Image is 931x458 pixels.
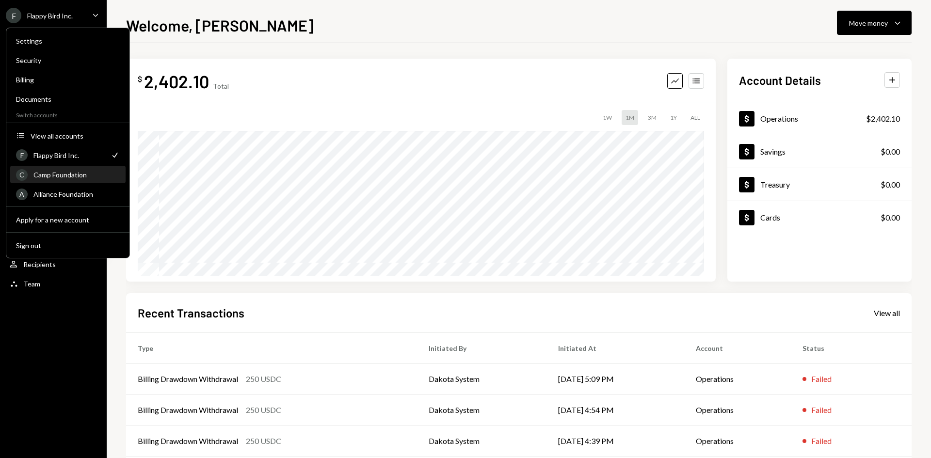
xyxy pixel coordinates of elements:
[126,332,417,363] th: Type
[10,90,126,108] a: Documents
[6,110,129,119] div: Switch accounts
[739,72,821,88] h2: Account Details
[27,12,73,20] div: Flappy Bird Inc.
[760,114,798,123] div: Operations
[791,332,912,363] th: Status
[10,237,126,254] button: Sign out
[417,332,546,363] th: Initiated By
[881,179,900,190] div: $0.00
[23,280,40,288] div: Team
[727,168,912,201] a: Treasury$0.00
[10,32,126,49] a: Settings
[599,110,616,125] div: 1W
[16,216,120,224] div: Apply for a new account
[138,305,244,321] h2: Recent Transactions
[622,110,638,125] div: 1M
[684,426,791,457] td: Operations
[23,260,56,268] div: Recipients
[246,373,281,385] div: 250 USDC
[16,76,120,84] div: Billing
[31,132,120,140] div: View all accounts
[811,435,832,447] div: Failed
[837,11,912,35] button: Move money
[546,332,684,363] th: Initiated At
[16,37,120,45] div: Settings
[866,113,900,125] div: $2,402.10
[666,110,681,125] div: 1Y
[546,426,684,457] td: [DATE] 4:39 PM
[881,146,900,158] div: $0.00
[881,212,900,223] div: $0.00
[6,275,101,292] a: Team
[417,395,546,426] td: Dakota System
[684,395,791,426] td: Operations
[849,18,888,28] div: Move money
[644,110,660,125] div: 3M
[546,395,684,426] td: [DATE] 4:54 PM
[760,180,790,189] div: Treasury
[687,110,704,125] div: ALL
[10,71,126,88] a: Billing
[417,426,546,457] td: Dakota System
[33,190,120,198] div: Alliance Foundation
[10,127,126,145] button: View all accounts
[213,82,229,90] div: Total
[727,102,912,135] a: Operations$2,402.10
[138,404,238,416] div: Billing Drawdown Withdrawal
[546,363,684,395] td: [DATE] 5:09 PM
[16,241,120,250] div: Sign out
[10,51,126,69] a: Security
[16,95,120,103] div: Documents
[874,308,900,318] div: View all
[6,8,21,23] div: F
[16,56,120,64] div: Security
[16,189,28,200] div: A
[760,213,780,222] div: Cards
[138,435,238,447] div: Billing Drawdown Withdrawal
[246,435,281,447] div: 250 USDC
[684,332,791,363] th: Account
[16,169,28,181] div: C
[10,211,126,229] button: Apply for a new account
[874,307,900,318] a: View all
[811,373,832,385] div: Failed
[6,255,101,273] a: Recipients
[760,147,786,156] div: Savings
[727,135,912,168] a: Savings$0.00
[126,16,314,35] h1: Welcome, [PERSON_NAME]
[246,404,281,416] div: 250 USDC
[16,149,28,161] div: F
[10,185,126,203] a: AAlliance Foundation
[138,373,238,385] div: Billing Drawdown Withdrawal
[33,151,104,159] div: Flappy Bird Inc.
[138,74,142,84] div: $
[33,171,120,179] div: Camp Foundation
[417,363,546,395] td: Dakota System
[10,166,126,183] a: CCamp Foundation
[684,363,791,395] td: Operations
[727,201,912,234] a: Cards$0.00
[811,404,832,416] div: Failed
[144,70,209,92] div: 2,402.10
